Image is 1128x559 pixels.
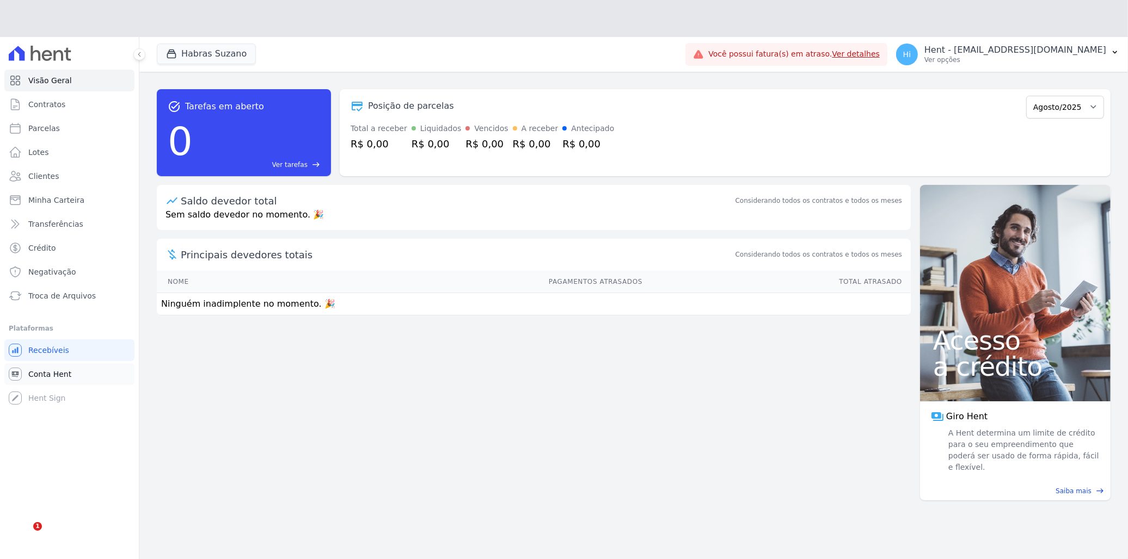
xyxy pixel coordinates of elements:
a: Conta Hent [4,363,134,385]
span: Contratos [28,99,65,110]
div: A receber [522,123,559,134]
td: Ninguém inadimplente no momento. 🎉 [157,293,911,315]
span: A Hent determina um limite de crédito para o seu empreendimento que poderá ser usado de forma ráp... [946,427,1100,473]
iframe: Intercom live chat [11,522,37,548]
div: Saldo devedor total [181,194,733,208]
div: R$ 0,00 [562,136,614,151]
span: Principais devedores totais [181,247,733,262]
span: task_alt [168,100,181,113]
div: R$ 0,00 [513,136,559,151]
span: Você possui fatura(s) em atraso. [708,48,880,60]
div: Plataformas [9,322,130,335]
a: Clientes [4,165,134,187]
div: 0 [168,113,193,170]
a: Crédito [4,237,134,259]
div: R$ 0,00 [412,136,462,151]
a: Visão Geral [4,70,134,91]
span: Tarefas em aberto [185,100,264,113]
span: Acesso [933,327,1098,353]
th: Total Atrasado [643,271,911,293]
span: Recebíveis [28,345,69,356]
span: Troca de Arquivos [28,290,96,301]
span: Parcelas [28,123,60,134]
div: R$ 0,00 [465,136,508,151]
button: Habras Suzano [157,44,256,64]
div: R$ 0,00 [351,136,407,151]
a: Lotes [4,141,134,163]
div: Posição de parcelas [368,100,454,113]
p: Sem saldo devedor no momento. 🎉 [157,208,911,230]
button: Hi Hent - [EMAIL_ADDRESS][DOMAIN_NAME] Ver opções [887,39,1128,70]
span: Minha Carteira [28,195,84,206]
span: Lotes [28,147,49,158]
a: Troca de Arquivos [4,285,134,307]
span: 1 [33,522,42,531]
p: Hent - [EMAIL_ADDRESS][DOMAIN_NAME] [924,45,1106,55]
a: Transferências [4,213,134,235]
p: Ver opções [924,55,1106,64]
div: Vencidos [474,123,508,134]
span: a crédito [933,353,1098,380]
div: Considerando todos os contratos e todos os meses [735,196,902,206]
span: Visão Geral [28,75,72,86]
span: east [1096,487,1104,495]
th: Nome [157,271,292,293]
span: Hi [903,51,911,58]
a: Minha Carteira [4,189,134,211]
span: Transferências [28,219,83,229]
a: Negativação [4,261,134,283]
span: Negativação [28,266,76,277]
span: Conta Hent [28,369,71,380]
div: Total a receber [351,123,407,134]
a: Recebíveis [4,339,134,361]
a: Saiba mais east [927,486,1104,496]
span: Giro Hent [946,410,988,423]
span: Clientes [28,171,59,182]
span: Ver tarefas [272,160,308,170]
span: Saiba mais [1056,486,1092,496]
th: Pagamentos Atrasados [292,271,643,293]
span: east [312,160,320,169]
div: Liquidados [420,123,462,134]
a: Ver tarefas east [197,160,320,170]
a: Ver detalhes [832,49,880,58]
span: Considerando todos os contratos e todos os meses [735,250,902,259]
a: Parcelas [4,117,134,139]
span: Crédito [28,243,56,253]
a: Contratos [4,94,134,115]
div: Antecipado [571,123,614,134]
